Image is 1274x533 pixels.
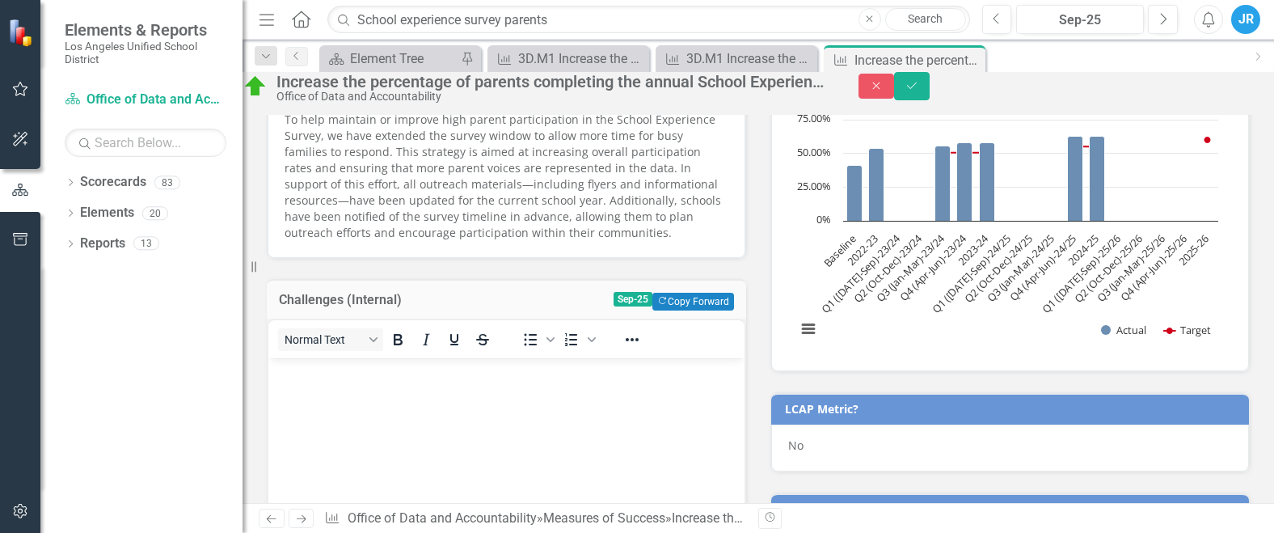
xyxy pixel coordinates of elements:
[788,112,1232,354] div: Chart. Highcharts interactive chart.
[788,112,1226,354] svg: Interactive chart
[797,179,831,193] text: 25.00%
[785,403,1241,415] h3: LCAP Metric?
[816,212,831,226] text: 0%
[1071,231,1145,306] text: Q2 (Oct-Dec)-25/26
[1039,231,1124,316] text: Q1 ([DATE]-Sep)-25/26
[133,237,159,251] div: 13
[543,510,665,526] a: Measures of Success
[686,49,813,69] div: 3D.M1 Increase the percentage of parents completing the annual School Experience Survey to 60% (f...
[821,231,858,269] text: Baseline
[517,328,557,351] div: Bullet list
[788,438,804,453] span: No
[818,231,903,315] text: Q1 ([DATE]-Sep)-23/24
[348,510,537,526] a: Office of Data and Accountability
[80,173,146,192] a: Scorecards
[1117,231,1190,304] text: Q4 (Apr-Jun)-25/26
[1101,323,1146,337] button: Show Actual
[8,18,36,46] img: ClearPoint Strategy
[955,231,992,268] text: 2023-24
[980,142,995,221] path: 2023-24, 57.9. Actual .
[491,49,645,69] a: 3D.M1 Increase the percentage of parents completing the annual School Experience Survey to 60% (f...
[518,49,645,69] div: 3D.M1 Increase the percentage of parents completing the annual School Experience Survey to 60% (f...
[797,145,831,159] text: 50.00%
[80,204,134,222] a: Elements
[276,73,826,91] div: Increase the percentage of parents completing the annual School Experience Survey (from 41.20% in...
[1231,5,1260,34] button: JR
[850,231,926,306] text: Q2 (Oct-Dec)-23/24
[1065,231,1101,268] text: 2024-25
[1204,137,1211,143] path: 2025-26, 60. Target.
[652,293,734,311] button: Copy Forward
[885,8,966,31] a: Search
[412,328,440,351] button: Italic
[847,120,1209,222] g: Actual , series 1 of 2. Bar series with 17 bars.
[618,328,646,351] button: Reveal or hide additional toolbar items
[1090,136,1105,221] path: 2024-25, 63. Actual .
[65,91,226,109] a: Office of Data and Accountability
[243,74,268,99] img: On Track
[1006,231,1079,304] text: Q4 (Apr-Jun)-24/25
[1068,136,1083,221] path: Q4 (Apr-Jun)-24/25, 63. Actual .
[1164,323,1211,337] button: Show Target
[1175,231,1212,268] text: 2025-26
[896,231,970,304] text: Q4 (Apr-Jun)-23/24
[984,231,1057,305] text: Q3 (Jan-Mar)-24/25
[1022,11,1138,30] div: Sep-25
[869,148,884,221] path: 2022-23, 53.9. Actual .
[142,206,168,220] div: 20
[797,111,831,125] text: 75.00%
[558,328,598,351] div: Numbered list
[614,292,652,307] span: Sep-25
[279,293,508,307] h3: Challenges (Internal)
[1016,5,1144,34] button: Sep-25
[844,231,880,268] text: 2022-23
[961,231,1036,306] text: Q2 (Oct-Dec)-24/25
[324,510,746,528] div: » »
[285,333,364,346] span: Normal Text
[65,129,226,157] input: Search Below...
[384,328,411,351] button: Bold
[441,328,468,351] button: Underline
[65,20,226,40] span: Elements & Reports
[797,318,820,341] button: View chart menu, Chart
[847,165,863,221] path: Baseline, 41.2. Actual .
[323,49,457,69] a: Element Tree
[285,112,728,241] p: To help maintain or improve high parent participation in the School Experience Survey, we have ex...
[929,231,1014,316] text: Q1 ([DATE]-Sep)-24/25
[935,146,951,221] path: Q3 (Jan-Mar)-23/24, 55.8. Actual .
[278,328,383,351] button: Block Normal Text
[350,49,457,69] div: Element Tree
[276,91,826,103] div: Office of Data and Accountability
[957,142,972,221] path: Q4 (Apr-Jun)-23/24, 57.9. Actual .
[469,328,496,351] button: Strikethrough
[65,40,226,66] small: Los Angeles Unified School District
[80,235,125,253] a: Reports
[327,6,969,34] input: Search ClearPoint...
[854,50,981,70] div: Increase the percentage of parents completing the annual School Experience Survey (from 41.20% in...
[1094,231,1167,305] text: Q3 (Jan-Mar)-25/26
[873,231,947,305] text: Q3 (Jan-Mar)-23/24
[154,176,180,189] div: 83
[660,49,813,69] a: 3D.M1 Increase the percentage of parents completing the annual School Experience Survey to 60% (f...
